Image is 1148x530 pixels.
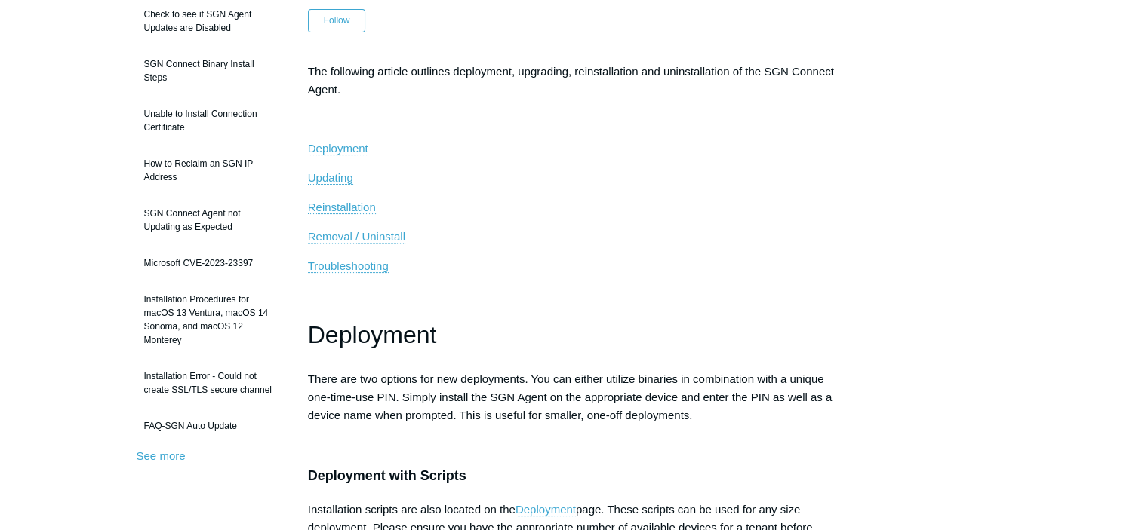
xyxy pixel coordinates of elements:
[137,362,285,404] a: Installation Error - Could not create SSL/TLS secure channel
[137,149,285,191] a: How to Reclaim an SGN IP Address
[137,285,285,354] a: Installation Procedures for macOS 13 Ventura, macOS 14 Sonoma, and macOS 12 Monterey
[308,503,516,516] span: Installation scripts are also located on the
[308,65,834,96] span: The following article outlines deployment, upgrading, reinstallation and uninstallation of the SG...
[137,100,285,142] a: Unable to Install Connection Certificate
[308,230,405,244] a: Removal / Uninstall
[308,171,353,185] a: Updating
[308,259,389,273] a: Troubleshooting
[137,449,186,462] a: See more
[308,201,376,214] a: Reinstallation
[137,199,285,241] a: SGN Connect Agent not Updating as Expected
[308,142,368,155] a: Deployment
[137,50,285,92] a: SGN Connect Binary Install Steps
[308,171,353,184] span: Updating
[308,372,833,421] span: There are two options for new deployments. You can either utilize binaries in combination with a ...
[516,503,576,516] a: Deployment
[308,321,437,348] span: Deployment
[308,230,405,243] span: Removal / Uninstall
[137,249,285,277] a: Microsoft CVE-2023-23397
[308,468,466,483] span: Deployment with Scripts
[308,9,366,32] button: Follow Article
[137,412,285,440] a: FAQ-SGN Auto Update
[308,259,389,272] span: Troubleshooting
